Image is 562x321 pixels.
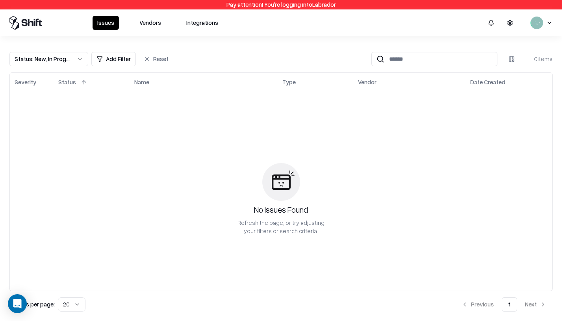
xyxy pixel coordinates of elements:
button: Issues [93,16,119,30]
div: Type [282,78,296,86]
div: Severity [15,78,36,86]
div: 0 items [521,55,553,63]
button: Vendors [135,16,166,30]
div: Name [134,78,149,86]
div: No Issues Found [254,204,308,215]
nav: pagination [455,297,553,312]
button: 1 [502,297,517,312]
div: Status : New, In Progress [15,55,70,63]
button: Integrations [182,16,223,30]
div: Open Intercom Messenger [8,294,27,313]
div: Status [58,78,76,86]
button: Reset [139,52,173,66]
button: Add Filter [91,52,136,66]
div: Date Created [470,78,505,86]
p: Results per page: [9,300,55,308]
div: Vendor [358,78,377,86]
div: Refresh the page, or try adjusting your filters or search criteria. [237,219,325,235]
